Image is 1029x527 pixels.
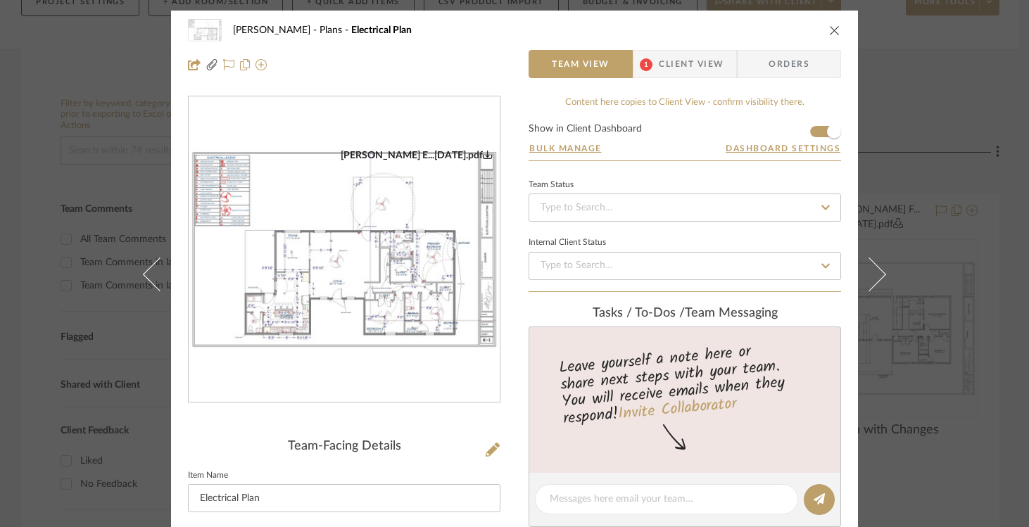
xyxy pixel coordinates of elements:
[529,252,841,280] input: Type to Search…
[529,239,606,246] div: Internal Client Status
[189,149,500,350] img: c7c714cf-9dfb-4b7c-a3b3-39c163c0b93b_436x436.jpg
[529,182,574,189] div: Team Status
[189,149,500,350] div: 0
[640,58,652,71] span: 1
[828,24,841,37] button: close
[188,439,500,455] div: Team-Facing Details
[552,50,610,78] span: Team View
[529,142,602,155] button: Bulk Manage
[188,484,500,512] input: Enter Item Name
[725,142,841,155] button: Dashboard Settings
[529,96,841,110] div: Content here copies to Client View - confirm visibility there.
[341,149,493,162] div: [PERSON_NAME] E...[DATE].pdf
[188,472,228,479] label: Item Name
[659,50,724,78] span: Client View
[753,50,825,78] span: Orders
[617,392,738,427] a: Invite Collaborator
[320,25,351,35] span: Plans
[351,25,412,35] span: Electrical Plan
[529,306,841,322] div: team Messaging
[188,16,222,44] img: c7c714cf-9dfb-4b7c-a3b3-39c163c0b93b_48x40.jpg
[527,336,843,431] div: Leave yourself a note here or share next steps with your team. You will receive emails when they ...
[593,307,685,319] span: Tasks / To-Dos /
[233,25,320,35] span: [PERSON_NAME]
[529,193,841,222] input: Type to Search…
